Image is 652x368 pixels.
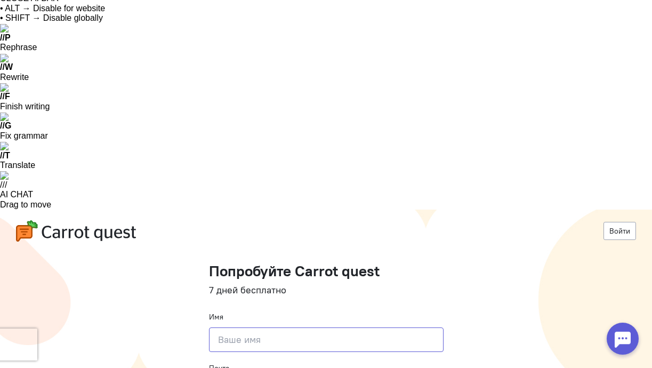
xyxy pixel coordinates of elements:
[16,220,136,242] img: carrot-quest-logo.svg
[603,222,636,240] a: Войти
[209,285,444,295] h4: 7 дней бесплатно
[209,327,444,352] input: Ваше имя
[209,311,223,322] label: Имя
[209,263,444,279] h1: Попробуйте Carrot quest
